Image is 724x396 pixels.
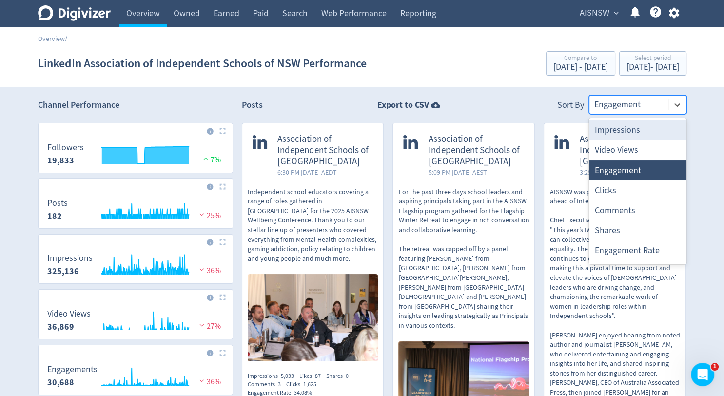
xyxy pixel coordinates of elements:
[626,63,679,72] div: [DATE] - [DATE]
[281,372,294,380] span: 5,033
[219,294,226,300] img: Placeholder
[303,380,316,388] span: 1,625
[65,34,67,43] span: /
[546,51,615,76] button: Compare to[DATE] - [DATE]
[589,240,686,260] div: Engagement Rate
[38,99,233,111] h2: Channel Performance
[553,63,608,72] div: [DATE] - [DATE]
[47,376,74,388] strong: 30,688
[219,350,226,356] img: Placeholder
[299,372,326,380] div: Likes
[47,198,68,209] dt: Posts
[277,167,373,177] span: 6:30 PM [DATE] AEDT
[589,180,686,200] div: Clicks
[47,364,98,375] dt: Engagements
[197,321,221,331] span: 27%
[248,380,286,389] div: Comments
[201,155,211,162] img: positive-performance.svg
[242,99,263,114] h2: Posts
[248,187,378,264] p: Independent school educators covering a range of roles gathered in [GEOGRAPHIC_DATA] for the 2025...
[377,99,429,111] strong: Export to CSV
[553,55,608,63] div: Compare to
[315,372,321,380] span: 87
[589,140,686,160] div: Video Views
[242,123,384,364] a: Association of Independent Schools of [GEOGRAPHIC_DATA]6:30 PM [DATE] AEDTIndependent school educ...
[326,372,354,380] div: Shares
[612,9,621,18] span: expand_more
[589,200,686,220] div: Comments
[579,134,675,167] span: Association of Independent Schools of [GEOGRAPHIC_DATA]
[557,99,584,114] div: Sort By
[47,253,93,264] dt: Impressions
[346,372,349,380] span: 0
[219,183,226,190] img: Placeholder
[197,266,207,273] img: negative-performance.svg
[580,5,609,21] span: AISNSW
[47,308,91,319] dt: Video Views
[42,365,229,391] svg: Engagements 30,688
[589,160,686,180] div: Engagement
[219,128,226,134] img: Placeholder
[248,274,378,361] img: https://media.cf.digivizer.com/images/linkedin-135727035-urn:li:ugcPost:7311288527650963457-c8fcd...
[201,155,221,165] span: 7%
[286,380,322,389] div: Clicks
[626,55,679,63] div: Select period
[47,210,62,222] strong: 182
[428,134,524,167] span: Association of Independent Schools of [GEOGRAPHIC_DATA]
[277,134,373,167] span: Association of Independent Schools of [GEOGRAPHIC_DATA]
[197,211,207,218] img: negative-performance.svg
[711,363,719,371] span: 1
[38,48,367,79] h1: LinkedIn Association of Independent Schools of NSW Performance
[42,254,229,279] svg: Impressions 325,136
[398,187,529,331] p: For the past three days school leaders and aspiring principals taking part in the AISNSW Flagship...
[278,380,281,388] span: 3
[38,34,65,43] a: Overview
[428,167,524,177] span: 5:09 PM [DATE] AEST
[197,266,221,276] span: 36%
[248,372,299,380] div: Impressions
[47,321,74,333] strong: 36,869
[47,265,79,277] strong: 325,136
[197,377,207,384] img: negative-performance.svg
[589,261,686,281] div: Date
[47,155,74,166] strong: 19,833
[47,142,84,153] dt: Followers
[619,51,686,76] button: Select period[DATE]- [DATE]
[42,309,229,335] svg: Video Views 36,869
[197,377,221,387] span: 36%
[197,211,221,220] span: 25%
[691,363,714,386] iframe: Intercom live chat
[589,120,686,140] div: Impressions
[219,239,226,245] img: Placeholder
[197,321,207,329] img: negative-performance.svg
[589,220,686,240] div: Shares
[579,167,675,177] span: 3:29 PM [DATE] AEDT
[42,198,229,224] svg: Posts 182
[576,5,621,21] button: AISNSW
[42,143,229,169] svg: Followers 19,833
